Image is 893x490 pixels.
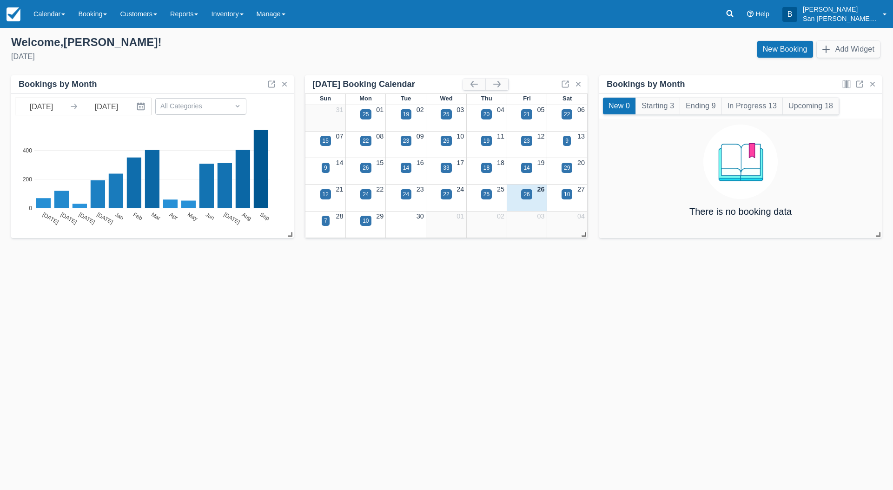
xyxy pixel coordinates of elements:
[336,132,344,140] a: 07
[403,190,409,199] div: 24
[19,79,97,90] div: Bookings by Month
[483,164,489,172] div: 18
[336,159,344,166] a: 14
[456,185,464,193] a: 24
[443,190,449,199] div: 22
[401,95,411,102] span: Tue
[577,132,585,140] a: 13
[363,137,369,145] div: 22
[577,159,585,166] a: 20
[523,137,529,145] div: 23
[497,159,504,166] a: 18
[336,185,344,193] a: 21
[443,110,449,119] div: 25
[11,51,439,62] div: [DATE]
[537,132,544,140] a: 12
[233,101,242,111] span: Dropdown icon
[537,159,544,166] a: 19
[456,132,464,140] a: 10
[336,106,344,113] a: 31
[603,98,635,114] button: New 0
[755,10,769,18] span: Help
[359,95,372,102] span: Mon
[456,212,464,220] a: 01
[636,98,680,114] button: Starting 3
[320,95,331,102] span: Sun
[722,98,782,114] button: In Progress 13
[537,212,544,220] a: 03
[537,106,544,113] a: 05
[363,164,369,172] div: 26
[803,5,877,14] p: [PERSON_NAME]
[443,164,449,172] div: 33
[312,79,463,90] div: [DATE] Booking Calendar
[562,95,572,102] span: Sat
[577,106,585,113] a: 06
[376,159,384,166] a: 15
[523,190,529,199] div: 26
[363,110,369,119] div: 25
[376,212,384,220] a: 29
[417,212,424,220] a: 30
[363,190,369,199] div: 24
[680,98,721,114] button: Ending 9
[607,79,685,90] div: Bookings by Month
[747,11,754,17] i: Help
[324,164,327,172] div: 9
[783,98,839,114] button: Upcoming 18
[481,95,492,102] span: Thu
[403,110,409,119] div: 19
[483,110,489,119] div: 20
[417,106,424,113] a: 02
[456,159,464,166] a: 17
[565,137,569,145] div: 9
[817,41,880,58] button: Add Widget
[564,164,570,172] div: 29
[417,159,424,166] a: 16
[440,95,452,102] span: Wed
[703,125,778,199] img: booking.png
[363,217,369,225] div: 10
[577,185,585,193] a: 27
[689,206,792,217] h4: There is no booking data
[376,106,384,113] a: 01
[7,7,20,21] img: checkfront-main-nav-mini-logo.png
[537,185,544,193] a: 26
[336,212,344,220] a: 28
[80,98,132,115] input: End Date
[15,98,67,115] input: Start Date
[564,190,570,199] div: 10
[523,164,529,172] div: 14
[782,7,797,22] div: B
[443,137,449,145] div: 26
[523,110,529,119] div: 21
[483,137,489,145] div: 19
[497,185,504,193] a: 25
[417,185,424,193] a: 23
[456,106,464,113] a: 03
[417,132,424,140] a: 09
[483,190,489,199] div: 25
[497,106,504,113] a: 04
[323,190,329,199] div: 12
[11,35,439,49] div: Welcome , [PERSON_NAME] !
[323,137,329,145] div: 15
[376,132,384,140] a: 08
[523,95,531,102] span: Fri
[803,14,877,23] p: San [PERSON_NAME] Hut Systems
[324,217,327,225] div: 7
[403,137,409,145] div: 23
[564,110,570,119] div: 22
[403,164,409,172] div: 14
[376,185,384,193] a: 22
[497,132,504,140] a: 11
[497,212,504,220] a: 02
[757,41,813,58] a: New Booking
[577,212,585,220] a: 04
[132,98,151,115] button: Interact with the calendar and add the check-in date for your trip.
